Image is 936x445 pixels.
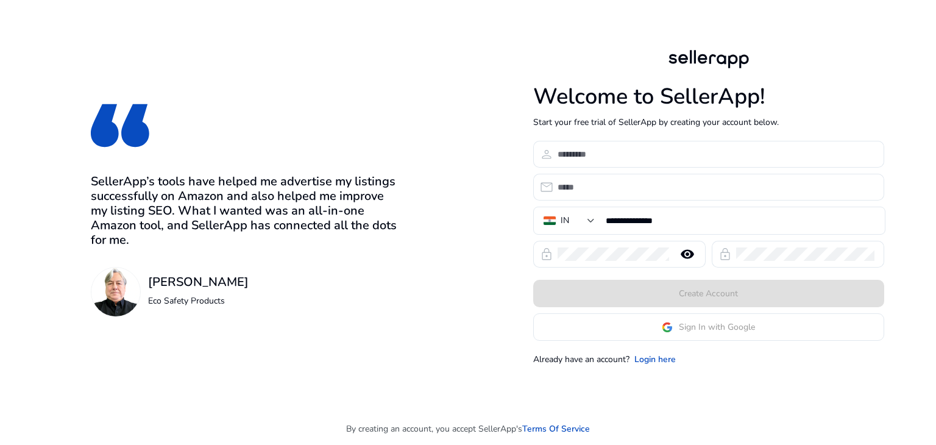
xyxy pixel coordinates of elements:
span: lock [718,247,732,262]
h1: Welcome to SellerApp! [533,84,884,110]
span: person [539,147,554,162]
a: Terms Of Service [522,422,590,435]
p: Already have an account? [533,353,629,366]
span: email [539,180,554,194]
h3: SellerApp’s tools have helped me advertise my listings successfully on Amazon and also helped me ... [91,174,403,247]
h3: [PERSON_NAME] [148,275,249,290]
p: Eco Safety Products [148,294,249,307]
mat-icon: remove_red_eye [673,247,702,262]
a: Login here [634,353,676,366]
div: IN [561,214,569,227]
p: Start your free trial of SellerApp by creating your account below. [533,116,884,129]
span: lock [539,247,554,262]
